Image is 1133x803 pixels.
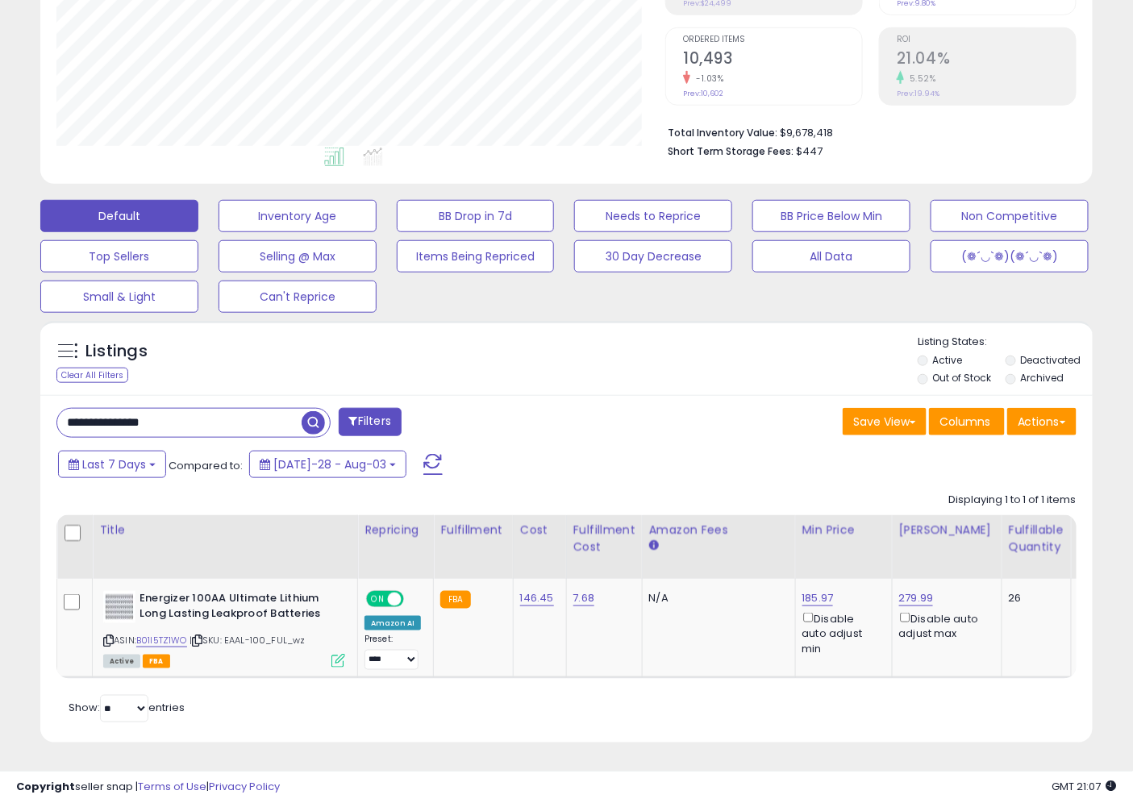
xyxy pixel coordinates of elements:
[802,522,885,539] div: Min Price
[40,281,198,313] button: Small & Light
[649,522,789,539] div: Amazon Fees
[364,634,421,670] div: Preset:
[140,591,335,625] b: Energizer 100AA Ultimate Lithium Long Lasting Leakproof Batteries
[273,456,386,472] span: [DATE]-28 - Aug-03
[40,240,198,273] button: Top Sellers
[574,240,732,273] button: 30 Day Decrease
[796,144,823,159] span: $447
[1009,522,1064,555] div: Fulfillable Quantity
[573,522,635,555] div: Fulfillment Cost
[103,655,140,668] span: All listings currently available for purchase on Amazon
[40,200,198,232] button: Default
[209,779,280,794] a: Privacy Policy
[219,281,377,313] button: Can't Reprice
[16,779,75,794] strong: Copyright
[649,591,783,605] div: N/A
[520,590,554,606] a: 146.45
[69,700,185,715] span: Show: entries
[1021,371,1064,385] label: Archived
[1021,353,1081,367] label: Deactivated
[520,522,560,539] div: Cost
[397,240,555,273] button: Items Being Repriced
[368,593,388,606] span: ON
[169,458,243,473] span: Compared to:
[802,610,880,656] div: Disable auto adjust min
[897,49,1076,71] h2: 21.04%
[82,456,146,472] span: Last 7 Days
[402,593,427,606] span: OFF
[931,200,1089,232] button: Non Competitive
[683,35,862,44] span: Ordered Items
[138,779,206,794] a: Terms of Use
[897,35,1076,44] span: ROI
[933,353,963,367] label: Active
[339,408,402,436] button: Filters
[85,340,148,363] h5: Listings
[649,539,659,553] small: Amazon Fees.
[683,89,723,98] small: Prev: 10,602
[948,493,1077,508] div: Displaying 1 to 1 of 1 items
[440,522,506,539] div: Fulfillment
[939,414,990,430] span: Columns
[897,89,939,98] small: Prev: 19.94%
[904,73,936,85] small: 5.52%
[574,200,732,232] button: Needs to Reprice
[190,634,306,647] span: | SKU: EAAL-100_FUL_wz
[752,200,910,232] button: BB Price Below Min
[219,200,377,232] button: Inventory Age
[899,590,934,606] a: 279.99
[899,522,995,539] div: [PERSON_NAME]
[1009,591,1059,605] div: 26
[397,200,555,232] button: BB Drop in 7d
[843,408,927,435] button: Save View
[933,371,992,385] label: Out of Stock
[364,616,421,630] div: Amazon AI
[802,590,834,606] a: 185.97
[690,73,723,85] small: -1.03%
[931,240,1089,273] button: (❁´◡`❁)(❁´◡`❁)
[56,368,128,383] div: Clear All Filters
[99,522,351,539] div: Title
[683,49,862,71] h2: 10,493
[899,610,989,641] div: Disable auto adjust max
[16,780,280,795] div: seller snap | |
[143,655,170,668] span: FBA
[1052,779,1117,794] span: 2025-08-11 21:07 GMT
[249,451,406,478] button: [DATE]-28 - Aug-03
[918,335,1093,350] p: Listing States:
[668,122,1064,141] li: $9,678,418
[58,451,166,478] button: Last 7 Days
[573,590,595,606] a: 7.68
[364,522,427,539] div: Repricing
[103,591,135,623] img: 61aIsr1mqzL._SL40_.jpg
[929,408,1005,435] button: Columns
[1007,408,1077,435] button: Actions
[668,126,777,139] b: Total Inventory Value:
[136,634,187,647] a: B01I5TZ1WO
[440,591,470,609] small: FBA
[752,240,910,273] button: All Data
[668,144,794,158] b: Short Term Storage Fees:
[103,591,345,666] div: ASIN:
[219,240,377,273] button: Selling @ Max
